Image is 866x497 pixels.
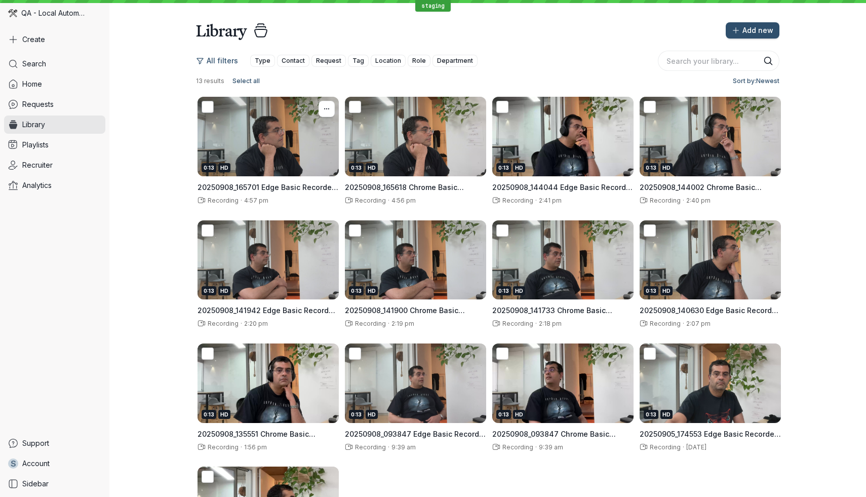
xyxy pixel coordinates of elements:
[22,59,46,69] span: Search
[412,56,426,66] span: Role
[386,320,391,328] span: ·
[391,320,414,327] span: 2:19 pm
[391,443,416,451] span: 9:39 am
[648,443,681,451] span: Recording
[408,55,430,67] button: Role
[496,163,511,172] div: 0:13
[198,305,339,316] h3: 20250908_141942 Edge Basic Recorder Test
[386,197,391,205] span: ·
[349,410,364,419] div: 0:13
[763,56,773,66] button: Search
[353,197,386,204] span: Recording
[513,163,525,172] div: HD
[206,197,239,204] span: Recording
[218,410,230,419] div: HD
[311,55,346,67] button: Request
[22,180,52,190] span: Analytics
[733,76,779,86] span: Sort by: Newest
[22,79,42,89] span: Home
[4,176,105,195] a: Analytics
[500,443,533,451] span: Recording
[22,160,53,170] span: Recruiter
[500,320,533,327] span: Recording
[391,197,416,204] span: 4:56 pm
[492,182,634,193] h3: 20250908_144044 Edge Basic Recorder Test
[244,320,268,327] span: 2:20 pm
[228,75,264,87] button: Select all
[345,430,486,448] span: 20250908_093847 Edge Basic Recorder Test
[11,458,16,469] span: s
[353,320,386,327] span: Recording
[500,197,533,204] span: Recording
[366,410,378,419] div: HD
[742,25,773,35] span: Add new
[371,55,406,67] button: Location
[686,320,711,327] span: 2:07 pm
[640,182,781,193] h3: 20250908_144002 Chrome Basic Recorder Test
[4,75,105,93] a: Home
[4,4,105,22] div: QA - Local Automation
[22,140,49,150] span: Playlists
[492,430,616,448] span: 20250908_093847 Chrome Basic Recorder Test
[640,430,781,448] span: 20250905_174553 Edge Basic Recorder Test
[22,438,49,448] span: Support
[539,443,563,451] span: 9:39 am
[244,443,267,451] span: 1:56 pm
[660,286,673,295] div: HD
[202,163,216,172] div: 0:13
[345,182,486,193] h3: 20250908_165618 Chrome Basic Recorder Test
[250,55,275,67] button: Type
[681,320,686,328] span: ·
[648,197,681,204] span: Recording
[202,286,216,295] div: 0:13
[239,443,244,451] span: ·
[198,429,339,439] h3: 20250908_135551 Chrome Basic Recorder Test
[348,55,369,67] button: Tag
[22,120,45,130] span: Library
[4,55,105,73] a: Search
[539,197,562,204] span: 2:41 pm
[4,95,105,113] a: Requests
[345,306,465,325] span: 20250908_141900 Chrome Basic Recorder Test
[282,56,305,66] span: Contact
[648,320,681,327] span: Recording
[640,305,781,316] h3: 20250908_140630 Edge Basic Recorder Test
[345,429,486,439] h3: 20250908_093847 Edge Basic Recorder Test
[658,51,779,71] input: Search your library...
[277,55,309,67] button: Contact
[644,286,658,295] div: 0:13
[22,458,50,469] span: Account
[198,182,339,193] h3: 20250908_165701 Edge Basic Recorder Test
[196,20,247,41] h1: Library
[4,434,105,452] a: Support
[8,9,17,18] img: QA - Local Automation avatar
[496,286,511,295] div: 0:13
[232,76,260,86] span: Select all
[196,53,244,69] button: All filters
[375,56,401,66] span: Location
[644,163,658,172] div: 0:13
[4,475,105,493] a: Sidebar
[432,55,478,67] button: Department
[207,56,238,66] span: All filters
[4,30,105,49] button: Create
[353,443,386,451] span: Recording
[244,197,268,204] span: 4:57 pm
[206,443,239,451] span: Recording
[4,454,105,473] a: sAccount
[437,56,473,66] span: Department
[660,163,673,172] div: HD
[729,75,779,87] button: Sort by:Newest
[492,429,634,439] h3: 20250908_093847 Chrome Basic Recorder Test
[198,430,316,448] span: 20250908_135551 Chrome Basic Recorder Test
[198,183,338,202] span: 20250908_165701 Edge Basic Recorder Test
[319,101,335,117] button: More actions
[22,479,49,489] span: Sidebar
[345,183,464,202] span: 20250908_165618 Chrome Basic Recorder Test
[492,306,612,325] span: 20250908_141733 Chrome Basic Recorder Test
[681,197,686,205] span: ·
[349,163,364,172] div: 0:13
[352,56,364,66] span: Tag
[196,77,224,85] span: 13 results
[349,286,364,295] div: 0:13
